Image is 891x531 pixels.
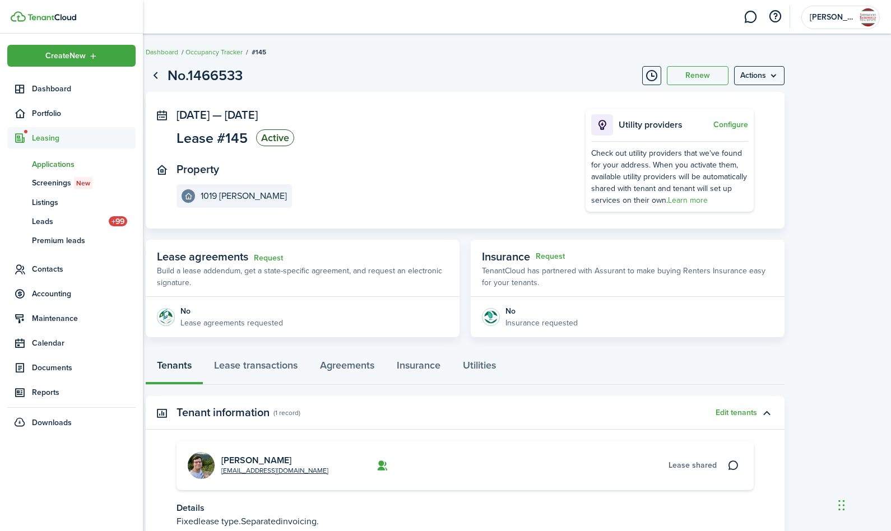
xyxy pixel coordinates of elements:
[309,351,386,385] a: Agreements
[188,452,215,479] img: Bryce Hoover
[177,131,248,145] span: Lease #145
[642,66,661,85] button: Timeline
[45,52,86,60] span: Create New
[177,515,754,528] p: Fixed Separated
[256,129,294,146] status: Active
[32,337,136,349] span: Calendar
[482,308,500,326] img: Insurance protection
[201,191,287,201] e-details-info-title: 1019 [PERSON_NAME]
[7,45,136,67] button: Open menu
[273,408,300,418] panel-main-subtitle: (1 record)
[7,212,136,231] a: Leads+99
[198,515,241,528] span: lease type.
[203,351,309,385] a: Lease transactions
[146,66,165,85] a: Go back
[7,155,136,174] a: Applications
[177,163,219,176] panel-main-title: Property
[157,308,175,326] img: Agreement e-sign
[252,47,266,57] span: #145
[146,47,178,57] a: Dashboard
[452,351,507,385] a: Utilities
[669,459,717,471] span: Lease shared
[180,305,283,317] div: No
[713,120,748,129] button: Configure
[32,386,136,398] span: Reports
[505,317,578,329] p: Insurance requested
[185,47,243,57] a: Occupancy Tracker
[7,78,136,100] a: Dashboard
[757,403,776,422] button: Toggle accordion
[32,83,136,95] span: Dashboard
[838,488,845,522] div: Drag
[32,132,136,144] span: Leasing
[254,254,283,263] a: Request
[7,193,136,212] a: Listings
[482,248,530,265] span: Insurance
[180,317,283,329] p: Lease agreements requested
[76,178,90,188] span: New
[11,11,26,22] img: TenantCloud
[212,106,222,123] span: —
[734,66,785,85] button: Open menu
[32,177,136,189] span: Screenings
[835,477,891,531] iframe: Chat Widget
[482,265,773,288] p: TenantCloud has partnered with Assurant to make buying Renters Insurance easy for your tenants.
[7,174,136,193] a: ScreeningsNew
[32,263,136,275] span: Contacts
[177,501,754,515] p: Details
[32,216,109,227] span: Leads
[810,13,855,21] span: Sherwood Baskerville Real Estate
[225,106,258,123] span: [DATE]
[109,216,127,226] span: +99
[221,465,328,476] a: [EMAIL_ADDRESS][DOMAIN_NAME]
[667,66,728,85] button: Renew
[32,417,72,428] span: Downloads
[505,305,578,317] div: No
[32,235,136,246] span: Premium leads
[7,381,136,403] a: Reports
[7,231,136,250] a: Premium leads
[157,248,248,265] span: Lease agreements
[668,194,708,206] a: Learn more
[859,8,877,26] img: Sherwood Baskerville Real Estate
[765,7,785,26] button: Open resource center
[619,118,711,132] p: Utility providers
[221,454,291,467] a: [PERSON_NAME]
[281,515,319,528] span: invoicing.
[32,197,136,208] span: Listings
[591,147,748,206] div: Check out utility providers that we've found for your address. When you activate them, available ...
[740,3,761,31] a: Messaging
[32,313,136,324] span: Maintenance
[27,14,76,21] img: TenantCloud
[734,66,785,85] menu-btn: Actions
[177,406,270,419] panel-main-title: Tenant information
[386,351,452,385] a: Insurance
[177,106,210,123] span: [DATE]
[32,108,136,119] span: Portfolio
[32,288,136,300] span: Accounting
[716,408,757,417] button: Edit tenants
[32,362,136,374] span: Documents
[32,159,136,170] span: Applications
[157,265,448,288] p: Build a lease addendum, get a state-specific agreement, and request an electronic signature.
[168,65,243,86] h1: No.1466533
[536,252,565,261] button: Request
